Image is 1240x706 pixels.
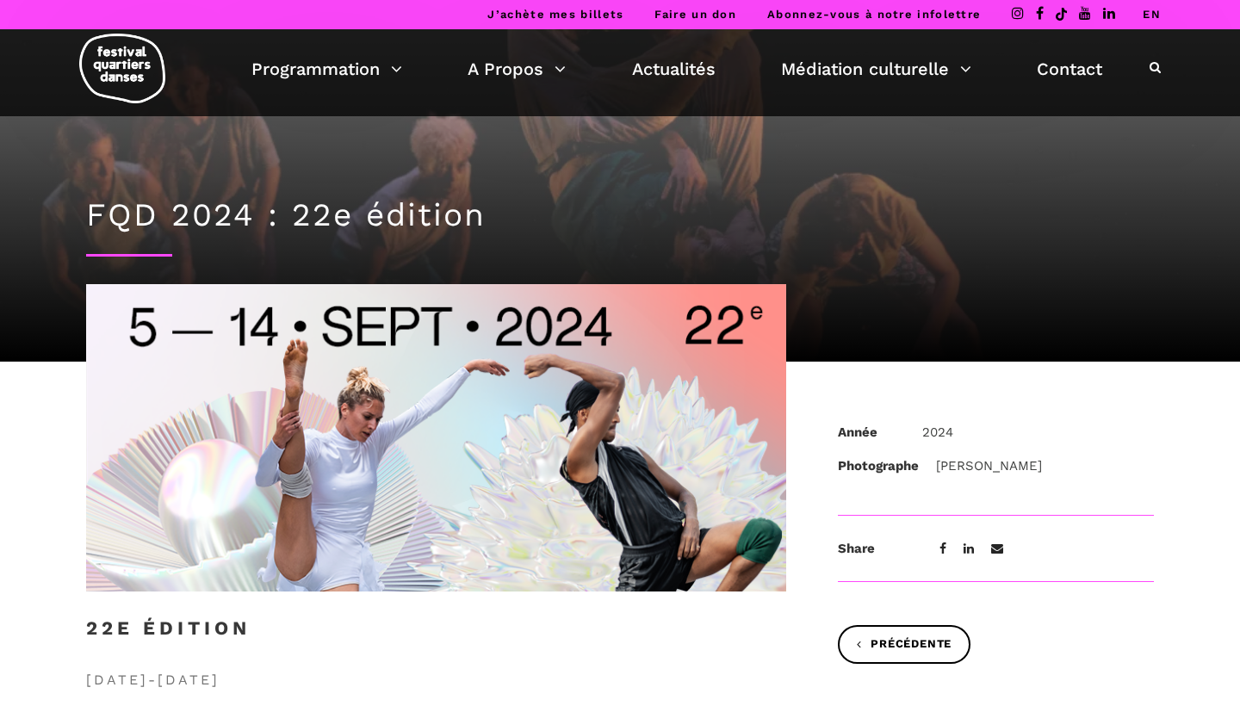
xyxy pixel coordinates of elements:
[838,625,970,664] a: PRÉCÉDENTE
[922,424,953,440] span: 2024
[857,635,952,653] span: PRÉCÉDENTE
[838,455,919,476] span: Photographe
[781,54,971,84] a: Médiation culturelle
[251,54,402,84] a: Programmation
[468,54,566,84] a: A Propos
[1037,54,1102,84] a: Contact
[838,422,905,443] span: Année
[79,34,165,103] img: logo-fqd-med
[86,617,251,660] h4: 22e édition
[936,458,1042,474] span: [PERSON_NAME]
[632,54,716,84] a: Actualités
[767,8,981,21] a: Abonnez-vous à notre infolettre
[86,669,786,691] span: [DATE]-[DATE]
[838,538,905,559] span: Share
[654,8,736,21] a: Faire un don
[487,8,623,21] a: J’achète mes billets
[86,196,1154,234] h1: FQD 2024 : 22e édition
[1143,8,1161,21] a: EN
